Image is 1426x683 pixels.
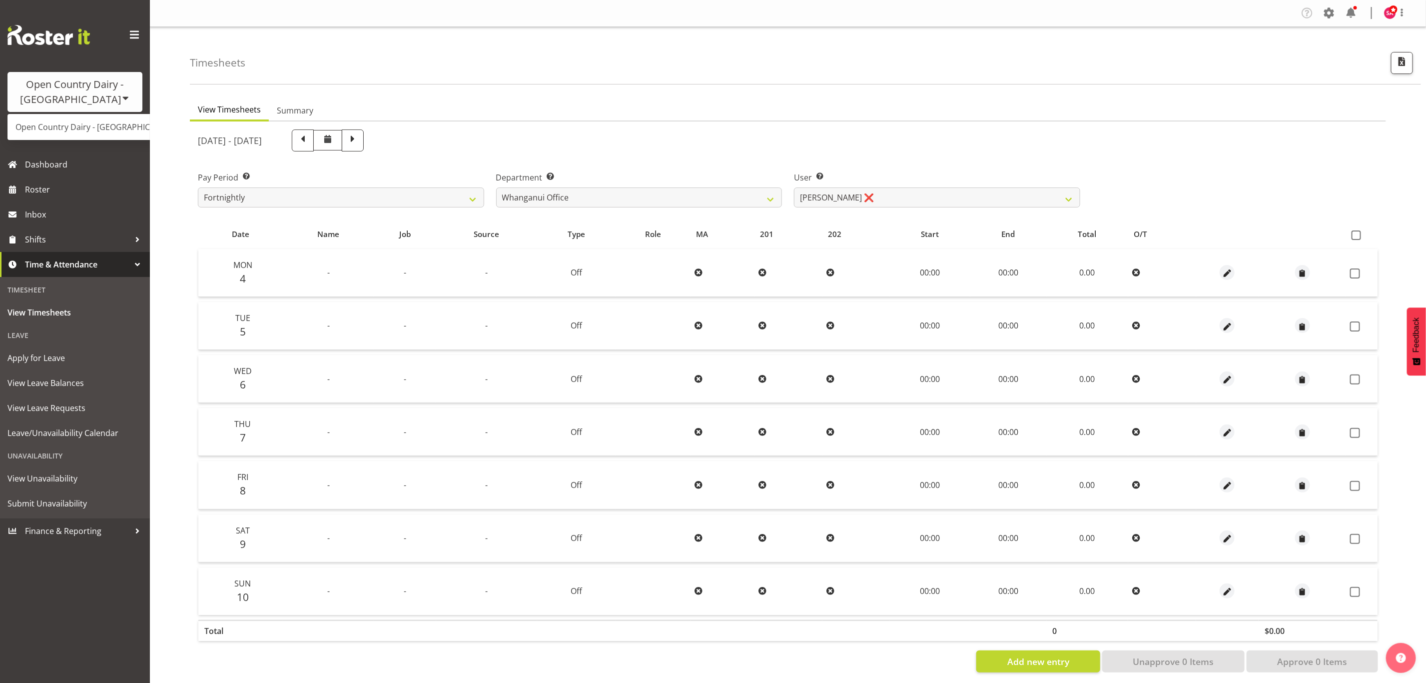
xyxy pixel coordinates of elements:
span: - [327,426,330,437]
a: View Leave Requests [2,395,147,420]
span: View Unavailability [7,471,142,486]
span: - [486,320,488,331]
span: View Timesheets [198,103,261,115]
td: 00:00 [890,514,970,562]
span: 6 [240,377,246,391]
a: Submit Unavailability [2,491,147,516]
span: - [404,532,406,543]
th: Total [198,620,283,641]
span: - [486,373,488,384]
span: O/T [1134,228,1147,240]
span: - [486,585,488,596]
div: Timesheet [2,279,147,300]
td: Off [537,567,616,615]
td: 00:00 [970,408,1047,456]
td: 00:00 [970,461,1047,509]
span: - [404,479,406,490]
span: Dashboard [25,157,145,172]
span: Wed [234,365,252,376]
span: - [486,267,488,278]
span: - [327,320,330,331]
span: Sat [236,525,250,536]
button: Feedback - Show survey [1407,307,1426,375]
span: Fri [237,471,248,482]
span: 7 [240,430,246,444]
span: Finance & Reporting [25,523,130,538]
span: 202 [828,228,841,240]
span: Submit Unavailability [7,496,142,511]
span: 8 [240,483,246,497]
td: 00:00 [970,355,1047,403]
td: 0.00 [1047,514,1128,562]
img: stacey-allen7479.jpg [1384,7,1396,19]
span: Shifts [25,232,130,247]
span: Inbox [25,207,145,222]
td: 0.00 [1047,302,1128,350]
td: 00:00 [890,408,970,456]
td: 00:00 [970,567,1047,615]
span: - [327,267,330,278]
a: Open Country Dairy - [GEOGRAPHIC_DATA] [7,118,200,136]
td: 0.00 [1047,461,1128,509]
td: 00:00 [970,514,1047,562]
span: - [327,532,330,543]
td: 0.00 [1047,567,1128,615]
img: Rosterit website logo [7,25,90,45]
span: - [404,267,406,278]
a: Leave/Unavailability Calendar [2,420,147,445]
a: Apply for Leave [2,345,147,370]
span: View Leave Requests [7,400,142,415]
span: - [404,585,406,596]
span: 4 [240,271,246,285]
span: - [404,426,406,437]
span: - [404,320,406,331]
a: View Unavailability [2,466,147,491]
span: Feedback [1412,317,1421,352]
span: Thu [234,418,251,429]
td: Off [537,408,616,456]
span: Job [399,228,411,240]
div: Unavailability [2,445,147,466]
span: MA [696,228,708,240]
span: Sun [234,578,251,589]
span: Unapprove 0 Items [1133,655,1214,668]
span: - [327,373,330,384]
span: Date [232,228,249,240]
img: help-xxl-2.png [1396,653,1406,663]
td: 00:00 [970,249,1047,297]
span: - [404,373,406,384]
td: 00:00 [890,567,970,615]
label: Department [496,171,782,183]
span: Roster [25,182,145,197]
td: Off [537,514,616,562]
td: 00:00 [890,249,970,297]
span: View Leave Balances [7,375,142,390]
label: Pay Period [198,171,484,183]
span: 10 [237,590,249,604]
div: Leave [2,325,147,345]
td: Off [537,302,616,350]
td: Off [537,461,616,509]
a: View Timesheets [2,300,147,325]
td: 00:00 [890,355,970,403]
span: 5 [240,324,246,338]
span: End [1002,228,1015,240]
span: Time & Attendance [25,257,130,272]
span: Apply for Leave [7,350,142,365]
span: - [327,479,330,490]
span: - [486,479,488,490]
span: Type [568,228,585,240]
div: Open Country Dairy - [GEOGRAPHIC_DATA] [17,77,132,107]
h5: [DATE] - [DATE] [198,135,262,146]
span: - [486,532,488,543]
span: Leave/Unavailability Calendar [7,425,142,440]
label: User [794,171,1080,183]
th: 0 [1047,620,1128,641]
span: Name [317,228,339,240]
td: Off [537,355,616,403]
td: 0.00 [1047,249,1128,297]
span: Add new entry [1007,655,1069,668]
span: Mon [233,259,252,270]
button: Add new entry [976,650,1100,672]
span: - [486,426,488,437]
